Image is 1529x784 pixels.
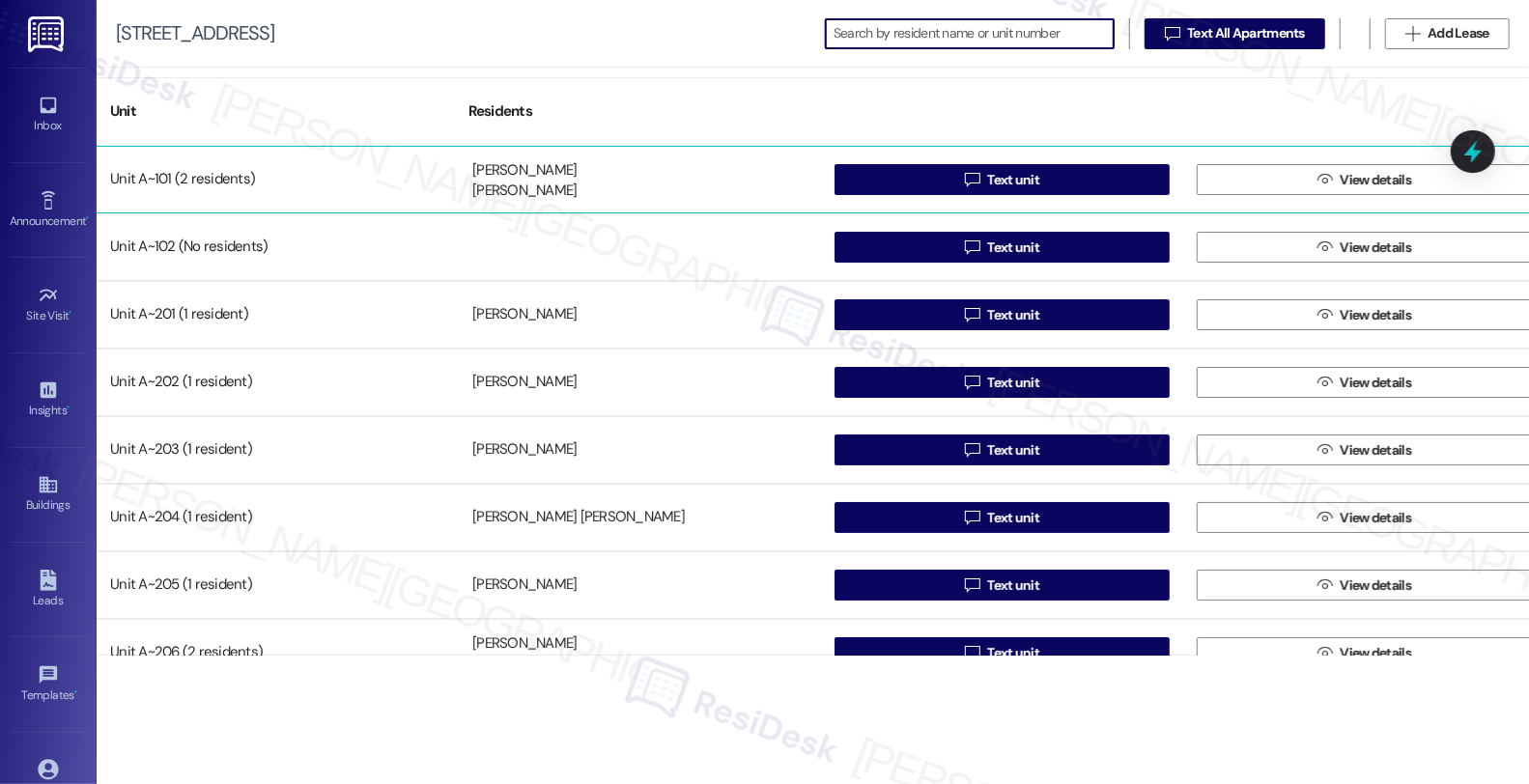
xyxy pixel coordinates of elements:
div: Unit A~201 (1 resident) [97,295,459,334]
span: Text unit [987,643,1039,663]
i:  [965,375,979,390]
i:  [965,577,979,593]
button: Text unit [835,367,1170,398]
div: [PERSON_NAME] [472,160,577,181]
span: Text unit [987,305,1039,325]
i:  [965,239,979,255]
span: • [86,211,89,225]
div: Residents [455,88,813,135]
i:  [1405,26,1420,42]
button: Text unit [835,570,1170,601]
span: Text unit [987,508,1039,528]
button: Add Lease [1385,18,1510,49]
button: Text unit [835,637,1170,668]
i:  [965,645,979,660]
button: Text unit [835,164,1170,195]
span: Text All Apartments [1187,23,1305,43]
div: [PERSON_NAME] [472,182,577,202]
span: View details [1340,643,1411,663]
div: Unit A~206 (2 residents) [97,633,459,672]
span: View details [1340,170,1411,190]
i:  [1317,375,1332,390]
button: Text unit [835,232,1170,263]
span: Text unit [987,238,1039,258]
i:  [965,172,979,187]
div: [STREET_ADDRESS] [116,23,274,43]
i:  [965,442,979,458]
div: [PERSON_NAME] [472,633,577,654]
img: ResiDesk Logo [28,16,68,52]
a: Templates • [10,658,87,711]
span: View details [1340,305,1411,325]
span: View details [1340,373,1411,393]
span: Add Lease [1428,23,1489,43]
div: Unit A~102 (No residents) [97,228,459,266]
span: Text unit [987,575,1039,596]
a: Inbox [10,89,87,141]
button: Text unit [835,434,1170,465]
input: Search by resident name or unit number [834,20,1114,47]
span: Text unit [987,373,1039,393]
div: [PERSON_NAME] [472,575,577,596]
a: Leads [10,564,87,616]
div: Unit A~101 (2 residents) [97,160,459,199]
span: Text unit [987,170,1039,190]
div: Unit A~204 (1 resident) [97,498,459,537]
i:  [1317,510,1332,525]
div: [PERSON_NAME] [472,440,577,461]
i:  [1317,442,1332,458]
i:  [965,510,979,525]
div: Unit A~205 (1 resident) [97,566,459,604]
span: • [70,306,72,320]
span: • [67,401,70,414]
span: • [74,686,77,699]
span: Text unit [987,440,1039,461]
span: View details [1340,238,1411,258]
i:  [1317,645,1332,660]
a: Insights • [10,374,87,426]
div: Unit [97,88,455,135]
button: Text unit [835,299,1170,330]
div: [PERSON_NAME] [PERSON_NAME] [472,655,685,675]
a: Buildings [10,468,87,520]
div: Unit A~203 (1 resident) [97,431,459,469]
i:  [1317,577,1332,593]
a: Site Visit • [10,279,87,331]
i:  [965,307,979,322]
div: [PERSON_NAME] [472,305,577,325]
span: View details [1340,440,1411,461]
button: Text All Apartments [1145,18,1325,49]
i:  [1317,172,1332,187]
button: Text unit [835,502,1170,533]
div: Unit A~202 (1 resident) [97,363,459,402]
i:  [1317,307,1332,322]
i:  [1317,239,1332,255]
div: [PERSON_NAME] [472,373,577,393]
i:  [1165,26,1179,42]
div: [PERSON_NAME] [PERSON_NAME] [472,508,685,528]
span: View details [1340,575,1411,596]
span: View details [1340,508,1411,528]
